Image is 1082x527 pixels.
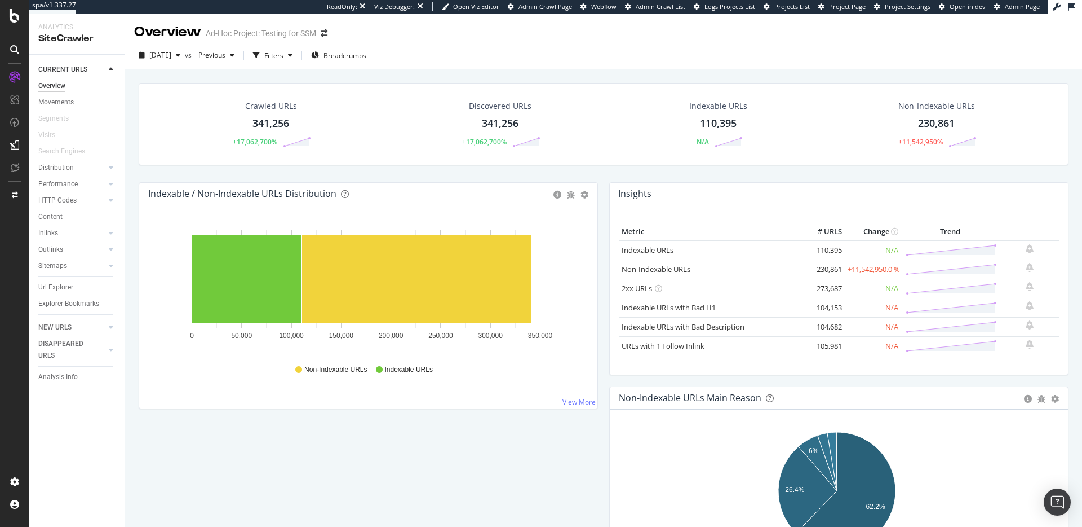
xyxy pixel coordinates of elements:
td: N/A [845,336,901,355]
text: 62.2% [866,503,885,511]
div: Visits [38,129,55,141]
div: Overview [134,23,201,42]
a: Overview [38,80,117,92]
span: Non-Indexable URLs [304,365,367,375]
button: Filters [249,46,297,64]
div: Inlinks [38,227,58,239]
a: HTTP Codes [38,195,105,207]
a: Movements [38,96,117,108]
div: Segments [38,113,69,125]
div: HTTP Codes [38,195,77,207]
div: 341,256 [252,116,289,131]
button: Breadcrumbs [307,46,371,64]
td: N/A [845,317,901,336]
div: Outlinks [38,244,63,256]
div: +17,062,700% [462,137,507,147]
div: DISAPPEARED URLS [38,338,95,362]
text: 200,000 [379,332,403,340]
a: 2xx URLs [622,283,652,293]
a: Segments [38,113,80,125]
td: N/A [845,279,901,298]
div: arrow-right-arrow-left [321,29,327,37]
span: Open in dev [950,2,986,11]
a: Sitemaps [38,260,105,272]
div: bug [567,191,575,199]
a: Distribution [38,162,105,174]
div: Crawled URLs [245,100,297,112]
div: Analysis Info [38,371,78,383]
td: 230,861 [800,260,845,279]
a: Open in dev [939,2,986,11]
div: bell-plus [1026,263,1034,272]
a: Webflow [580,2,617,11]
span: Projects List [774,2,810,11]
span: Admin Page [1005,2,1040,11]
div: bell-plus [1026,244,1034,253]
span: Admin Crawl List [636,2,685,11]
h4: Insights [618,186,651,201]
a: Open Viz Editor [442,2,499,11]
span: Project Page [829,2,866,11]
a: Project Settings [874,2,930,11]
th: Metric [619,223,800,240]
div: Filters [264,51,283,60]
a: Admin Page [994,2,1040,11]
div: Indexable URLs [689,100,747,112]
a: Project Page [818,2,866,11]
text: 250,000 [428,332,453,340]
a: Outlinks [38,244,105,256]
a: Indexable URLs [622,245,673,255]
text: 100,000 [279,332,304,340]
div: circle-info [553,191,561,199]
a: Performance [38,178,105,190]
div: ReadOnly: [327,2,357,11]
div: Content [38,211,63,223]
a: Inlinks [38,227,105,239]
text: 50,000 [231,332,252,340]
text: 0 [190,332,194,340]
div: Viz Debugger: [374,2,415,11]
svg: A chart. [148,223,584,354]
td: 273,687 [800,279,845,298]
div: gear [1051,395,1059,403]
div: Indexable / Non-Indexable URLs Distribution [148,188,336,199]
div: Performance [38,178,78,190]
div: Overview [38,80,65,92]
div: Search Engines [38,146,85,157]
th: # URLS [800,223,845,240]
div: Movements [38,96,74,108]
div: Ad-Hoc Project: Testing for SSM [206,28,316,39]
a: Search Engines [38,146,96,157]
div: SiteCrawler [38,32,116,45]
div: Analytics [38,23,116,32]
a: URLs with 1 Follow Inlink [622,341,704,351]
text: 150,000 [329,332,354,340]
text: 26.4% [785,486,804,494]
a: Non-Indexable URLs [622,264,690,274]
button: Previous [194,46,239,64]
a: Analysis Info [38,371,117,383]
button: [DATE] [134,46,185,64]
div: circle-info [1024,395,1032,403]
a: Admin Crawl List [625,2,685,11]
div: Explorer Bookmarks [38,298,99,310]
span: Indexable URLs [385,365,433,375]
span: Webflow [591,2,617,11]
th: Change [845,223,901,240]
div: +17,062,700% [233,137,277,147]
td: 110,395 [800,240,845,260]
td: 104,682 [800,317,845,336]
div: N/A [697,137,709,147]
div: Non-Indexable URLs [898,100,975,112]
td: N/A [845,240,901,260]
th: Trend [901,223,1000,240]
span: Breadcrumbs [323,51,366,60]
div: CURRENT URLS [38,64,87,76]
text: 6% [809,447,819,455]
td: +11,542,950.0 % [845,260,901,279]
div: Discovered URLs [469,100,531,112]
a: DISAPPEARED URLS [38,338,105,362]
span: Open Viz Editor [453,2,499,11]
div: bell-plus [1026,282,1034,291]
